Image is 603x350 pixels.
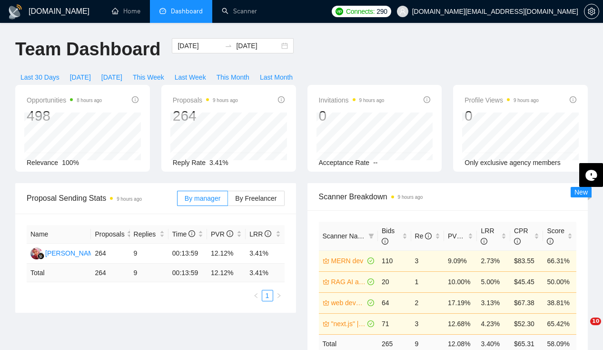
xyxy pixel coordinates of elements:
span: Last Week [175,72,206,82]
div: 0 [319,107,385,125]
span: Last 30 Days [20,72,59,82]
td: 2 [411,292,444,313]
span: LRR [481,227,494,245]
span: Time [172,230,195,238]
td: 10.00% [444,271,477,292]
td: $83.55 [510,250,543,271]
span: info-circle [188,230,195,237]
td: 3.41% [246,244,284,264]
span: Last Month [260,72,293,82]
td: 9 [130,264,168,282]
td: 264 [91,264,129,282]
button: This Week [128,70,169,85]
button: Last Month [255,70,298,85]
span: Replies [134,229,158,239]
span: Proposal Sending Stats [27,192,177,204]
td: 264 [91,244,129,264]
td: Total [27,264,91,282]
div: 0 [465,107,539,125]
img: gigradar-bm.png [38,253,44,259]
button: This Month [211,70,255,85]
th: Name [27,225,91,244]
img: DP [30,247,42,259]
td: 4.23% [477,313,510,334]
div: 498 [27,107,102,125]
span: user [399,8,406,15]
span: to [225,42,232,50]
td: $52.30 [510,313,543,334]
a: "next.js" | "next js [331,319,366,329]
span: Relevance [27,159,58,166]
span: crown [323,320,329,327]
span: This Month [217,72,249,82]
td: 65.42% [543,313,576,334]
button: right [273,290,285,301]
span: 3.41% [209,159,228,166]
span: Profile Views [465,94,539,106]
span: left [253,293,259,299]
span: Scanner Breakdown [319,191,577,203]
td: 71 [378,313,411,334]
span: CPR [514,227,528,245]
td: 3.13% [477,292,510,313]
span: 290 [376,6,387,17]
button: Last Week [169,70,211,85]
span: check-circle [367,278,374,285]
span: info-circle [227,230,233,237]
li: 1 [262,290,273,301]
span: info-circle [265,230,271,237]
button: [DATE] [96,70,128,85]
time: 9 hours ago [117,196,142,202]
td: 64 [378,292,411,313]
span: [DATE] [101,72,122,82]
td: 3 [411,313,444,334]
span: info-circle [278,96,285,103]
span: dashboard [159,8,166,14]
span: info-circle [570,96,576,103]
span: 100% [62,159,79,166]
h1: Team Dashboard [15,38,160,61]
span: LRR [249,230,271,238]
span: filter [366,229,376,243]
input: Start date [178,41,221,51]
td: 110 [378,250,411,271]
span: Connects: [346,6,375,17]
span: Score [547,227,564,245]
td: 2.73% [477,250,510,271]
span: By manager [185,195,220,202]
span: Scanner Name [323,232,367,240]
span: Acceptance Rate [319,159,370,166]
time: 9 hours ago [398,195,423,200]
span: crown [323,257,329,264]
span: info-circle [424,96,430,103]
span: PVR [448,232,470,240]
span: PVR [211,230,233,238]
span: [DATE] [70,72,91,82]
th: Replies [130,225,168,244]
a: 1 [262,290,273,301]
span: Re [415,232,432,240]
input: End date [236,41,279,51]
div: [PERSON_NAME] [45,248,100,258]
td: 38.81% [543,292,576,313]
td: 12.12 % [207,264,246,282]
button: setting [584,4,599,19]
td: 3.41 % [246,264,284,282]
a: MERN dev [331,256,366,266]
td: 5.00% [477,271,510,292]
td: 9.09% [444,250,477,271]
span: Proposals [173,94,238,106]
time: 8 hours ago [77,98,102,103]
time: 9 hours ago [359,98,385,103]
li: Next Page [273,290,285,301]
span: check-circle [367,320,374,327]
th: Proposals [91,225,129,244]
span: By Freelancer [235,195,277,202]
a: searchScanner [222,7,257,15]
span: swap-right [225,42,232,50]
span: info-circle [514,238,521,245]
span: check-circle [367,299,374,306]
td: 17.19% [444,292,477,313]
td: 00:13:59 [168,264,207,282]
span: Bids [382,227,395,245]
